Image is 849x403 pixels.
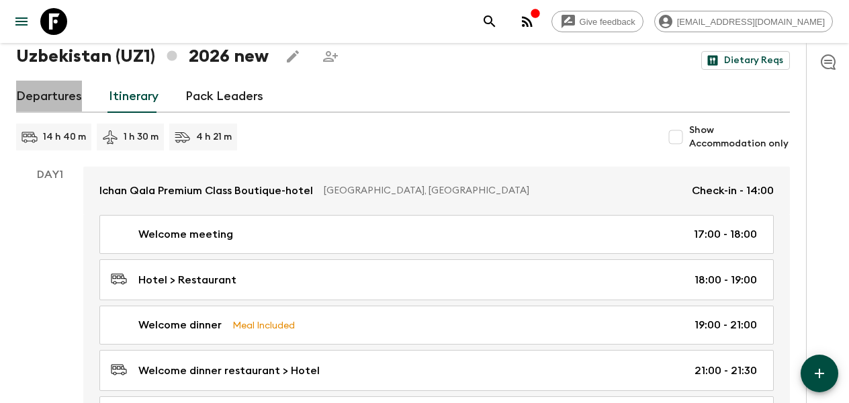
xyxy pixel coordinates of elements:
[138,272,236,288] p: Hotel > Restaurant
[99,183,313,199] p: Ichan Qala Premium Class Boutique-hotel
[138,317,222,333] p: Welcome dinner
[83,167,790,215] a: Ichan Qala Premium Class Boutique-hotel[GEOGRAPHIC_DATA], [GEOGRAPHIC_DATA]Check-in - 14:00
[99,215,774,254] a: Welcome meeting17:00 - 18:00
[572,17,643,27] span: Give feedback
[324,184,681,197] p: [GEOGRAPHIC_DATA], [GEOGRAPHIC_DATA]
[692,183,774,199] p: Check-in - 14:00
[694,226,757,242] p: 17:00 - 18:00
[138,226,233,242] p: Welcome meeting
[476,8,503,35] button: search adventures
[279,43,306,70] button: Edit this itinerary
[8,8,35,35] button: menu
[551,11,643,32] a: Give feedback
[695,363,757,379] p: 21:00 - 21:30
[232,318,295,332] p: Meal Included
[317,43,344,70] span: Share this itinerary
[689,124,790,150] span: Show Accommodation only
[43,130,86,144] p: 14 h 40 m
[16,167,83,183] p: Day 1
[99,259,774,300] a: Hotel > Restaurant18:00 - 19:00
[124,130,159,144] p: 1 h 30 m
[16,43,269,70] h1: Uzbekistan (UZ1) 2026 new
[695,317,757,333] p: 19:00 - 21:00
[138,363,320,379] p: Welcome dinner restaurant > Hotel
[99,306,774,345] a: Welcome dinnerMeal Included19:00 - 21:00
[185,81,263,113] a: Pack Leaders
[109,81,159,113] a: Itinerary
[196,130,232,144] p: 4 h 21 m
[99,350,774,391] a: Welcome dinner restaurant > Hotel21:00 - 21:30
[695,272,757,288] p: 18:00 - 19:00
[16,81,82,113] a: Departures
[701,51,790,70] a: Dietary Reqs
[654,11,833,32] div: [EMAIL_ADDRESS][DOMAIN_NAME]
[670,17,832,27] span: [EMAIL_ADDRESS][DOMAIN_NAME]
